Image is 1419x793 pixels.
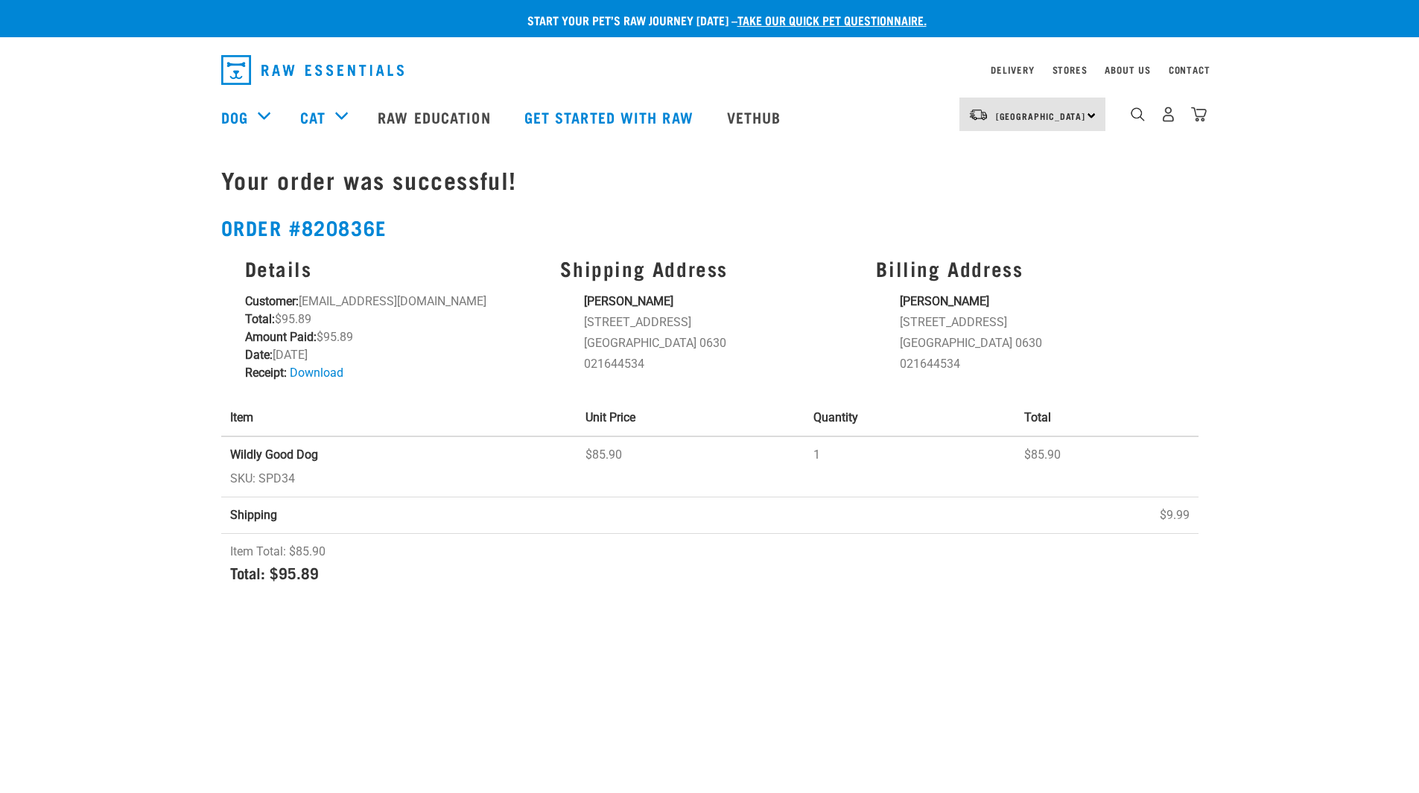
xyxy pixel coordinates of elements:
a: About Us [1105,67,1150,72]
img: Raw Essentials Logo [221,55,404,85]
a: Download [290,366,343,380]
div: [EMAIL_ADDRESS][DOMAIN_NAME] $95.89 $95.89 [DATE] [236,248,552,392]
td: $85.90 [577,436,804,497]
img: home-icon-1@2x.png [1131,107,1145,121]
img: van-moving.png [968,108,988,121]
strong: Wildly Good Dog [230,448,318,462]
nav: dropdown navigation [209,49,1210,91]
h3: Details [245,257,543,280]
h3: Shipping Address [560,257,858,280]
td: Item Total: $85.90 [221,534,1199,600]
img: home-icon@2x.png [1191,106,1207,122]
li: 021644534 [900,355,1174,373]
td: $9.99 [1015,497,1199,534]
th: Item [221,400,577,436]
h2: Order #820836e [221,216,1199,239]
th: Quantity [804,400,1015,436]
li: [GEOGRAPHIC_DATA] 0630 [584,334,858,352]
a: Get started with Raw [509,87,712,147]
strong: Receipt: [245,366,287,380]
a: Contact [1169,67,1210,72]
h4: Total: $95.89 [230,564,1190,581]
strong: Date: [245,348,273,362]
td: $85.90 [1015,436,1199,497]
h3: Billing Address [876,257,1174,280]
a: Raw Education [363,87,509,147]
th: Unit Price [577,400,804,436]
a: Dog [221,106,248,128]
li: [STREET_ADDRESS] [584,313,858,331]
strong: Shipping [230,508,277,522]
a: take our quick pet questionnaire. [737,16,927,23]
strong: Total: [245,312,275,326]
a: Stores [1053,67,1088,72]
strong: [PERSON_NAME] [900,294,989,308]
img: user.png [1161,106,1176,122]
li: 021644534 [584,355,858,373]
a: Cat [300,106,326,128]
li: [GEOGRAPHIC_DATA] 0630 [900,334,1174,352]
td: SKU: SPD34 [221,436,577,497]
a: Delivery [991,67,1034,72]
strong: Customer: [245,294,299,308]
td: 1 [804,436,1015,497]
a: Vethub [712,87,800,147]
strong: [PERSON_NAME] [584,294,673,308]
strong: Amount Paid: [245,330,317,344]
li: [STREET_ADDRESS] [900,313,1174,331]
h1: Your order was successful! [221,166,1199,193]
span: [GEOGRAPHIC_DATA] [996,113,1086,118]
th: Total [1015,400,1199,436]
